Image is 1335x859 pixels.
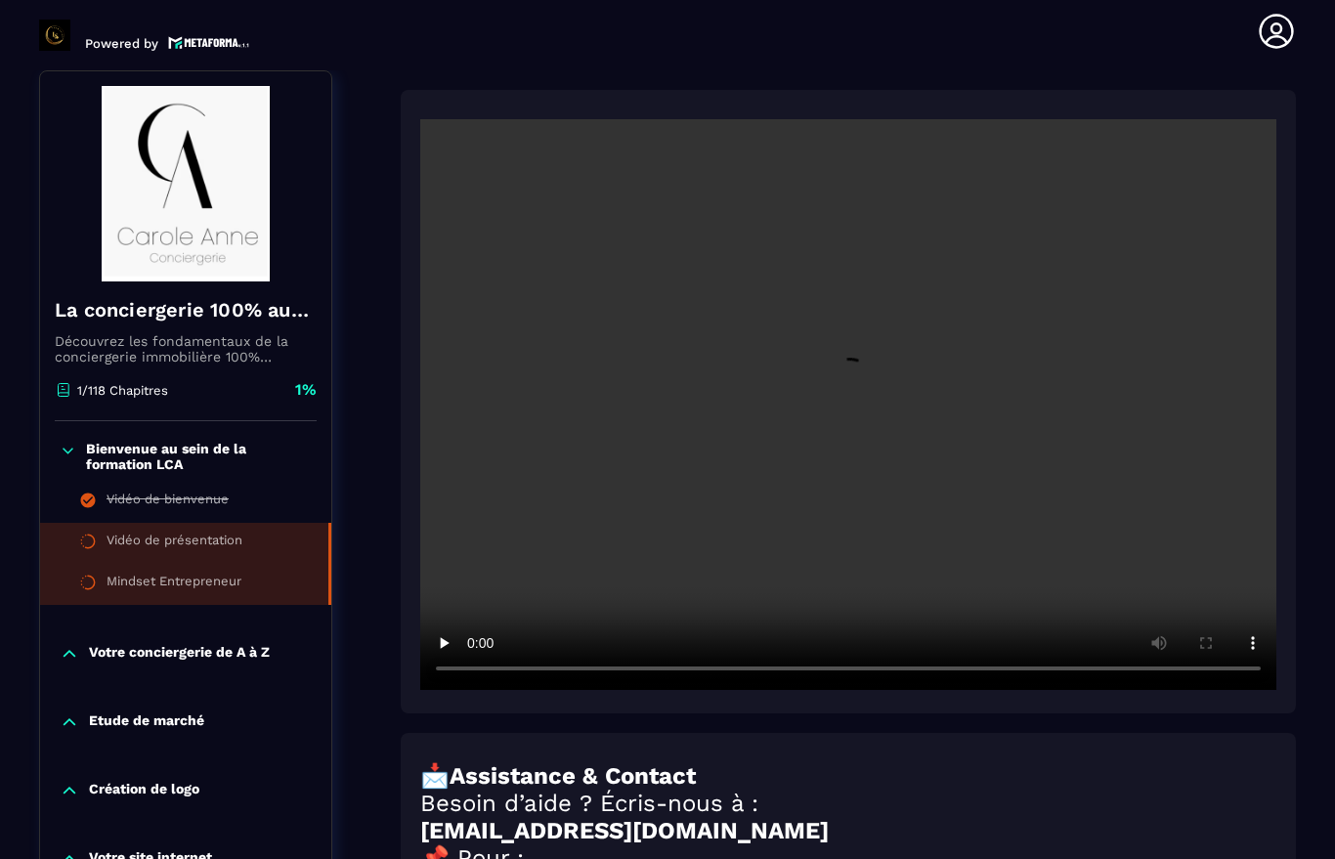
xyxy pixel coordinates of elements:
[450,762,696,790] strong: Assistance & Contact
[420,762,1276,790] h2: 📩
[107,533,242,554] div: Vidéo de présentation
[295,379,317,401] p: 1%
[39,20,70,51] img: logo-branding
[89,781,199,800] p: Création de logo
[420,817,829,844] strong: [EMAIL_ADDRESS][DOMAIN_NAME]
[55,333,317,365] p: Découvrez les fondamentaux de la conciergerie immobilière 100% automatisée. Cette formation est c...
[168,34,250,51] img: logo
[77,383,168,398] p: 1/118 Chapitres
[86,441,312,472] p: Bienvenue au sein de la formation LCA
[85,36,158,51] p: Powered by
[55,296,317,323] h4: La conciergerie 100% automatisée
[107,492,229,513] div: Vidéo de bienvenue
[55,86,317,281] img: banner
[89,644,270,664] p: Votre conciergerie de A à Z
[107,574,241,595] div: Mindset Entrepreneur
[89,712,204,732] p: Etude de marché
[420,790,1276,817] h2: Besoin d’aide ? Écris-nous à :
